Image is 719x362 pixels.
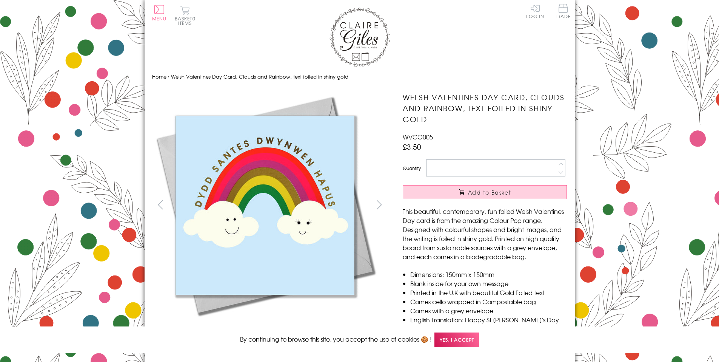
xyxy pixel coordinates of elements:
[178,15,196,26] span: 0 items
[371,196,388,213] button: next
[403,207,567,261] p: This beautiful, contemporary, fun foiled Welsh Valentines Day card is from the amazing Colour Pop...
[152,5,167,21] button: Menu
[388,92,614,319] img: Welsh Valentines Day Card, Clouds and Rainbow, text foiled in shiny gold
[152,69,567,85] nav: breadcrumbs
[403,165,421,172] label: Quantity
[410,288,567,297] li: Printed in the U.K with beautiful Gold Foiled text
[175,6,196,25] button: Basket0 items
[403,92,567,124] h1: Welsh Valentines Day Card, Clouds and Rainbow, text foiled in shiny gold
[410,297,567,306] li: Comes cello wrapped in Compostable bag
[403,132,433,141] span: WVCO005
[410,279,567,288] li: Blank inside for your own message
[410,315,567,324] li: English Translation: Happy St [PERSON_NAME]'s Day
[468,189,511,196] span: Add to Basket
[152,196,169,213] button: prev
[410,270,567,279] li: Dimensions: 150mm x 150mm
[403,141,421,152] span: £3.50
[434,333,479,347] span: Yes, I accept
[152,73,166,80] a: Home
[403,185,567,199] button: Add to Basket
[526,4,544,19] a: Log In
[168,73,169,80] span: ›
[555,4,571,19] span: Trade
[171,73,348,80] span: Welsh Valentines Day Card, Clouds and Rainbow, text foiled in shiny gold
[329,8,390,67] img: Claire Giles Greetings Cards
[410,306,567,315] li: Comes with a grey envelope
[152,92,378,319] img: Welsh Valentines Day Card, Clouds and Rainbow, text foiled in shiny gold
[152,15,167,22] span: Menu
[555,4,571,20] a: Trade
